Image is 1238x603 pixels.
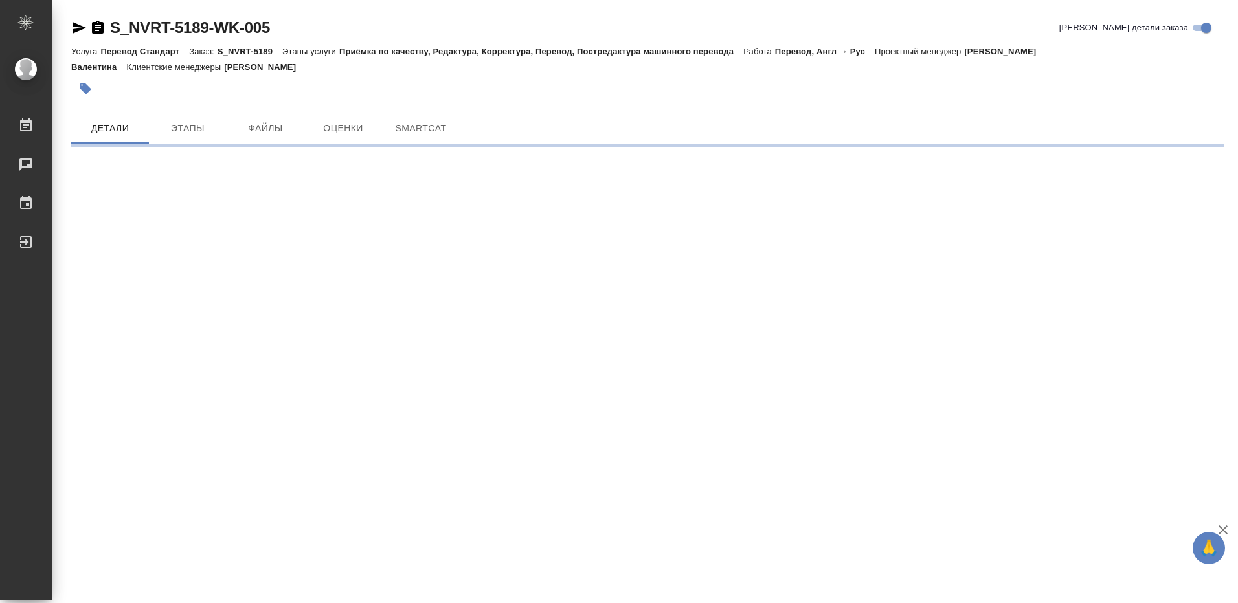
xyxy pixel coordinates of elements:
p: Проектный менеджер [875,47,964,56]
p: [PERSON_NAME] [224,62,306,72]
span: Файлы [234,120,297,137]
a: S_NVRT-5189-WK-005 [110,19,270,36]
span: Детали [79,120,141,137]
span: Оценки [312,120,374,137]
p: Перевод Стандарт [100,47,189,56]
button: Скопировать ссылку [90,20,106,36]
span: 🙏 [1198,534,1220,562]
span: [PERSON_NAME] детали заказа [1059,21,1188,34]
button: 🙏 [1193,532,1225,564]
button: Добавить тэг [71,74,100,103]
button: Скопировать ссылку для ЯМессенджера [71,20,87,36]
p: Приёмка по качеству, Редактура, Корректура, Перевод, Постредактура машинного перевода [339,47,743,56]
p: Перевод, Англ → Рус [775,47,875,56]
p: S_NVRT-5189 [218,47,282,56]
span: SmartCat [390,120,452,137]
p: Услуга [71,47,100,56]
p: Клиентские менеджеры [126,62,224,72]
p: Заказ: [189,47,217,56]
span: Этапы [157,120,219,137]
p: Работа [743,47,775,56]
p: Этапы услуги [282,47,339,56]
